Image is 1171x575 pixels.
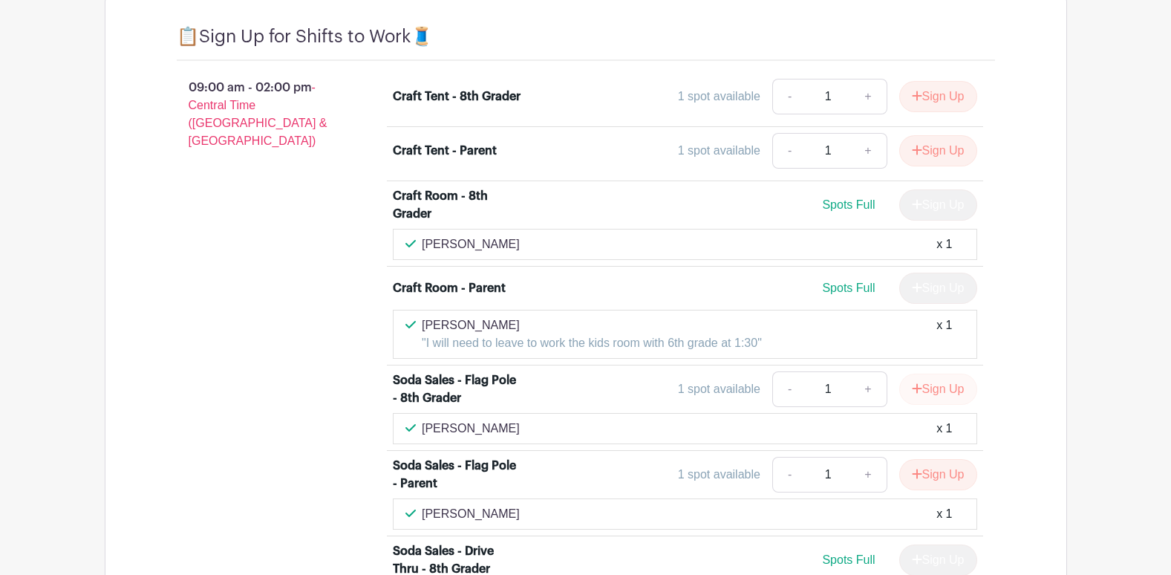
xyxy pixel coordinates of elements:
[772,457,806,493] a: -
[422,420,520,438] p: [PERSON_NAME]
[936,235,952,253] div: x 1
[177,26,433,48] h4: 📋Sign Up for Shifts to Work🧵
[936,316,952,352] div: x 1
[772,79,806,114] a: -
[899,135,977,166] button: Sign Up
[422,334,762,352] p: "I will need to leave to work the kids room with 6th grade at 1:30"
[936,505,952,523] div: x 1
[772,133,806,169] a: -
[393,187,521,223] div: Craft Room - 8th Grader
[849,133,887,169] a: +
[822,282,875,294] span: Spots Full
[393,279,506,297] div: Craft Room - Parent
[422,505,520,523] p: [PERSON_NAME]
[153,73,370,156] p: 09:00 am - 02:00 pm
[422,316,762,334] p: [PERSON_NAME]
[899,81,977,112] button: Sign Up
[393,457,521,493] div: Soda Sales - Flag Pole - Parent
[772,371,806,407] a: -
[822,553,875,566] span: Spots Full
[678,142,760,160] div: 1 spot available
[849,457,887,493] a: +
[393,142,497,160] div: Craft Tent - Parent
[849,371,887,407] a: +
[678,466,760,484] div: 1 spot available
[899,374,977,405] button: Sign Up
[822,198,875,211] span: Spots Full
[849,79,887,114] a: +
[899,459,977,490] button: Sign Up
[678,88,760,105] div: 1 spot available
[678,380,760,398] div: 1 spot available
[393,371,521,407] div: Soda Sales - Flag Pole - 8th Grader
[936,420,952,438] div: x 1
[422,235,520,253] p: [PERSON_NAME]
[393,88,521,105] div: Craft Tent - 8th Grader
